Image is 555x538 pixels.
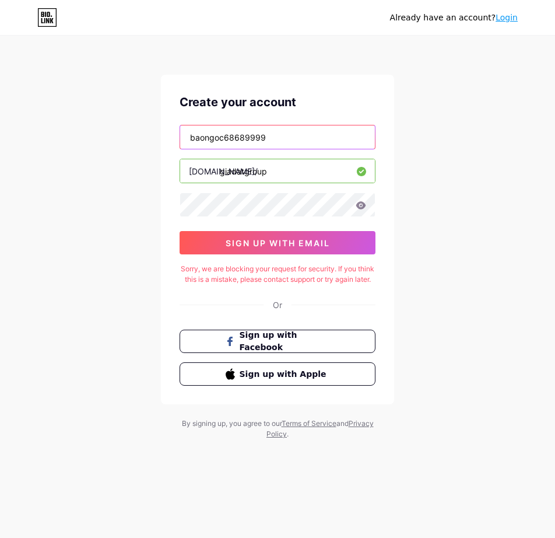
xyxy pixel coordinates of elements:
input: Email [180,125,375,149]
span: Sign up with Facebook [240,329,330,354]
div: Or [273,299,282,311]
div: [DOMAIN_NAME]/ [189,165,258,177]
div: By signing up, you agree to our and . [178,418,377,439]
button: sign up with email [180,231,375,254]
a: Login [496,13,518,22]
a: Terms of Service [282,419,336,428]
div: Already have an account? [390,12,518,24]
span: sign up with email [226,238,330,248]
button: Sign up with Facebook [180,330,375,353]
input: username [180,159,375,183]
span: Sign up with Apple [240,368,330,380]
div: Sorry, we are blocking your request for security. If you think this is a mistake, please contact ... [180,264,375,285]
div: Create your account [180,93,375,111]
button: Sign up with Apple [180,362,375,386]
